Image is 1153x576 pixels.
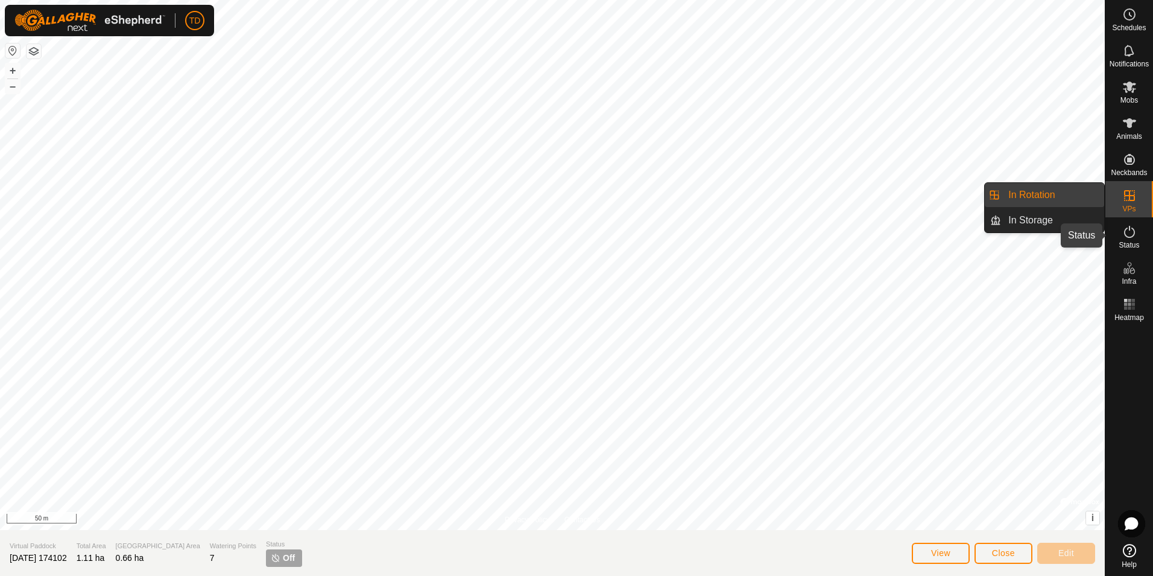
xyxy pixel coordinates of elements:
span: [DATE] 174102 [10,553,67,563]
span: 7 [210,553,215,563]
button: Edit [1037,543,1095,564]
span: 1.11 ha [77,553,105,563]
button: – [5,79,20,94]
span: View [931,548,950,558]
span: [GEOGRAPHIC_DATA] Area [116,541,200,551]
span: In Storage [1008,213,1053,228]
span: 0.66 ha [116,553,144,563]
img: turn-off [271,553,280,563]
span: Status [266,539,302,549]
span: Schedules [1112,24,1146,31]
a: In Rotation [1001,183,1104,207]
span: Notifications [1110,60,1149,68]
span: Animals [1116,133,1142,140]
span: Total Area [77,541,106,551]
a: Contact Us [564,514,600,525]
button: Close [975,543,1032,564]
span: Infra [1122,278,1136,285]
img: Gallagher Logo [14,10,165,31]
button: + [5,63,20,78]
span: Off [283,552,295,565]
a: Privacy Policy [505,514,550,525]
span: Status [1119,242,1139,249]
button: Map Layers [27,44,41,59]
span: Help [1122,561,1137,568]
span: TD [189,14,201,27]
li: In Rotation [985,183,1104,207]
span: Heatmap [1114,314,1144,321]
button: Reset Map [5,43,20,58]
a: In Storage [1001,208,1104,232]
span: Virtual Paddock [10,541,67,551]
button: View [912,543,970,564]
span: Close [992,548,1015,558]
span: Watering Points [210,541,256,551]
span: Edit [1058,548,1074,558]
button: i [1086,511,1099,525]
span: Mobs [1120,97,1138,104]
span: VPs [1122,205,1136,213]
a: Help [1105,539,1153,573]
span: In Rotation [1008,188,1055,202]
li: In Storage [985,208,1104,232]
span: i [1091,513,1094,523]
span: Neckbands [1111,169,1147,176]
